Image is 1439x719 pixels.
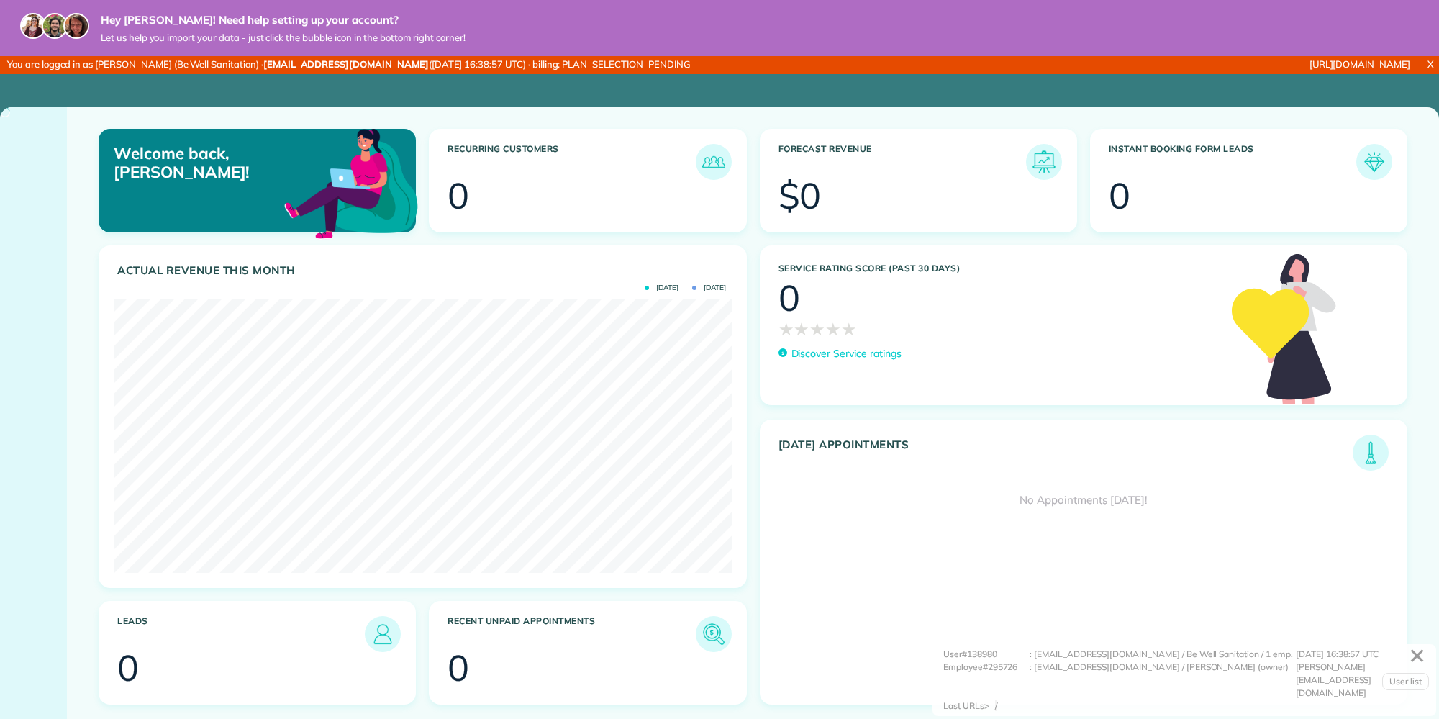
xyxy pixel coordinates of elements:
[1030,148,1058,176] img: icon_forecast_revenue-8c13a41c7ed35a8dcfafea3cbb826a0462acb37728057bba2d056411b612bbbe.png
[1296,661,1425,700] div: [PERSON_NAME][EMAIL_ADDRESS][DOMAIN_NAME]
[943,648,1030,661] div: User#138980
[1356,438,1385,467] img: icon_todays_appointments-901f7ab196bb0bea1936b74009e4eb5ffbc2d2711fa7634e0d609ed5ef32b18b.png
[791,346,902,361] p: Discover Service ratings
[263,58,429,70] strong: [EMAIL_ADDRESS][DOMAIN_NAME]
[692,284,726,291] span: [DATE]
[117,616,365,652] h3: Leads
[1109,178,1130,214] div: 0
[825,316,841,342] span: ★
[794,316,809,342] span: ★
[42,13,68,39] img: jorge-587dff0eeaa6aab1f244e6dc62b8924c3b6ad411094392a53c71c6c4a576187d.jpg
[699,148,728,176] img: icon_recurring_customers-cf858462ba22bcd05b5a5880d41d6543d210077de5bb9ebc9590e49fd87d84ed.png
[699,620,728,648] img: icon_unpaid_appointments-47b8ce3997adf2238b356f14209ab4cced10bd1f174958f3ca8f1d0dd7fffeee.png
[448,650,469,686] div: 0
[1109,144,1356,180] h3: Instant Booking Form Leads
[101,13,466,27] strong: Hey [PERSON_NAME]! Need help setting up your account?
[101,32,466,44] span: Let us help you import your data - just click the bubble icon in the bottom right corner!
[1309,58,1410,70] a: [URL][DOMAIN_NAME]
[448,144,695,180] h3: Recurring Customers
[1296,648,1425,661] div: [DATE] 16:38:57 UTC
[20,13,46,39] img: maria-72a9807cf96188c08ef61303f053569d2e2a8a1cde33d635c8a3ac13582a053d.jpg
[368,620,397,648] img: icon_leads-1bed01f49abd5b7fead27621c3d59655bb73ed531f8eeb49469d10e621d6b896.png
[995,700,997,711] span: /
[841,316,857,342] span: ★
[778,178,822,214] div: $0
[281,112,421,252] img: dashboard_welcome-42a62b7d889689a78055ac9021e634bf52bae3f8056760290aed330b23ab8690.png
[1422,56,1439,73] a: X
[778,280,800,316] div: 0
[778,438,1353,471] h3: [DATE] Appointments
[63,13,89,39] img: michelle-19f622bdf1676172e81f8f8fba1fb50e276960ebfe0243fe18214015130c80e4.jpg
[1402,638,1433,674] a: ✕
[1360,148,1389,176] img: icon_form_leads-04211a6a04a5b2264e4ee56bc0799ec3eb69b7e499cbb523a139df1d13a81ae0.png
[1382,673,1429,690] a: User list
[761,471,1407,530] div: No Appointments [DATE]!
[809,316,825,342] span: ★
[778,263,1217,273] h3: Service Rating score (past 30 days)
[117,264,732,277] h3: Actual Revenue this month
[117,650,139,686] div: 0
[984,700,1003,713] div: >
[778,316,794,342] span: ★
[645,284,678,291] span: [DATE]
[114,144,314,182] p: Welcome back, [PERSON_NAME]!
[448,178,469,214] div: 0
[778,346,902,361] a: Discover Service ratings
[1030,661,1296,700] div: : [EMAIL_ADDRESS][DOMAIN_NAME] / [PERSON_NAME] (owner)
[1030,648,1296,661] div: : [EMAIL_ADDRESS][DOMAIN_NAME] / Be Well Sanitation / 1 emp.
[943,700,984,713] div: Last URLs
[778,144,1026,180] h3: Forecast Revenue
[448,616,695,652] h3: Recent unpaid appointments
[943,661,1030,700] div: Employee#295726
